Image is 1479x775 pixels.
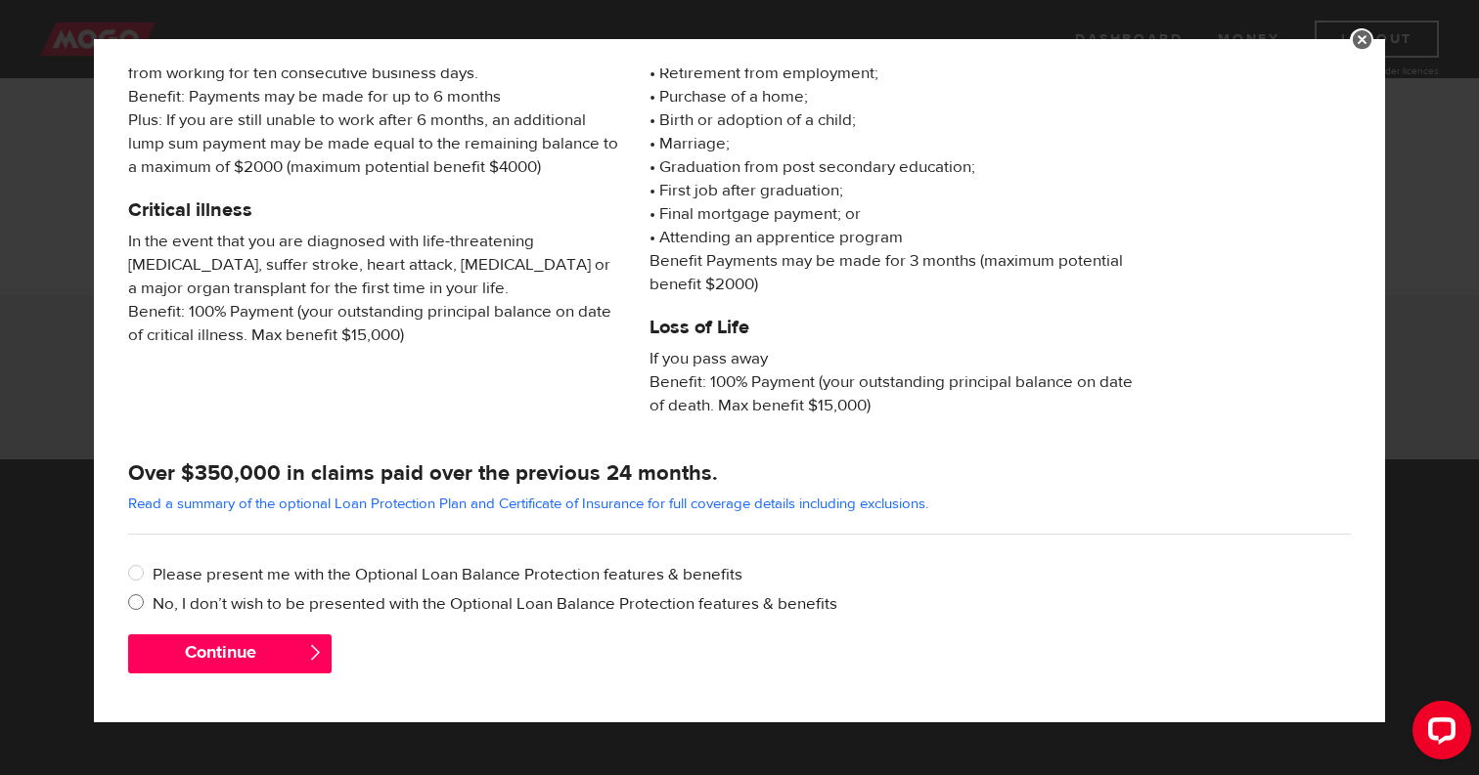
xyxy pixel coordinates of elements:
[307,644,324,661] span: 
[128,563,153,587] input: Please present me with the Optional Loan Balance Protection features & benefits
[650,347,1142,417] span: If you pass away Benefit: 100% Payment (your outstanding principal balance on date of death. Max ...
[650,316,1142,339] h5: Loss of Life
[1397,693,1479,775] iframe: LiveChat chat widget
[128,459,1351,487] h4: Over $350,000 in claims paid over the previous 24 months.
[650,38,1142,296] p: • Retirement from employment; • Purchase of a home; • Birth or adoption of a child; • Marriage; •...
[153,563,1351,586] label: Please present me with the Optional Loan Balance Protection features & benefits
[128,198,620,222] h5: Critical illness
[128,230,620,347] span: In the event that you are diagnosed with life-threatening [MEDICAL_DATA], suffer stroke, heart at...
[128,38,620,179] span: In the event that you sustain an injury or illness that prevents you from working for ten consecu...
[128,495,928,513] a: Read a summary of the optional Loan Protection Plan and Certificate of Insurance for full coverag...
[128,592,153,617] input: No, I don’t wish to be presented with the Optional Loan Balance Protection features & benefits
[128,634,332,673] button: Continue
[153,592,1351,616] label: No, I don’t wish to be presented with the Optional Loan Balance Protection features & benefits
